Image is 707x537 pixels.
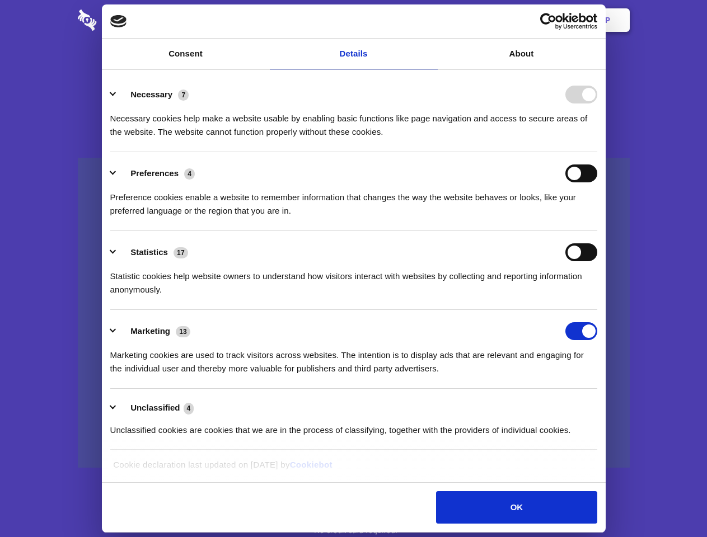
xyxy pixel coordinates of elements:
label: Preferences [130,168,179,178]
div: Necessary cookies help make a website usable by enabling basic functions like page navigation and... [110,103,597,139]
label: Necessary [130,89,172,99]
a: Cookiebot [290,460,333,469]
div: Preference cookies enable a website to remember information that changes the way the website beha... [110,182,597,218]
div: Statistic cookies help website owners to understand how visitors interact with websites by collec... [110,261,597,296]
span: 13 [176,326,190,337]
h4: Auto-redaction of sensitive data, encrypted data sharing and self-destructing private chats. Shar... [78,102,630,139]
div: Marketing cookies are used to track visitors across websites. The intention is to display ads tha... [110,340,597,375]
a: Login [508,3,556,37]
img: logo-wordmark-white-trans-d4663122ce5f474addd5e946df7df03e33cb6a1c49d2221995e7729f52c070b2.svg [78,10,174,31]
button: Preferences (4) [110,164,202,182]
div: Cookie declaration last updated on [DATE] by [105,458,602,480]
a: About [438,39,606,69]
span: 17 [174,247,188,258]
a: Pricing [329,3,377,37]
label: Marketing [130,326,170,336]
a: Consent [102,39,270,69]
span: 7 [178,89,189,101]
span: 4 [184,403,194,414]
a: Wistia video thumbnail [78,158,630,468]
h1: Eliminate Slack Data Loss. [78,50,630,91]
a: Details [270,39,438,69]
iframe: Drift Widget Chat Controller [651,481,694,524]
img: logo [110,15,127,27]
a: Usercentrics Cookiebot - opens in a new window [499,13,597,30]
button: Necessary (7) [110,86,196,103]
button: Unclassified (4) [110,401,201,415]
span: 4 [184,168,195,180]
label: Statistics [130,247,168,257]
button: Statistics (17) [110,243,195,261]
button: Marketing (13) [110,322,198,340]
div: Unclassified cookies are cookies that we are in the process of classifying, together with the pro... [110,415,597,437]
a: Contact [454,3,505,37]
button: OK [436,491,597,524]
